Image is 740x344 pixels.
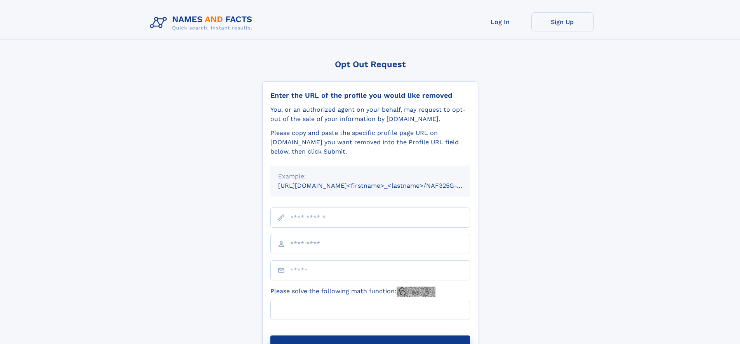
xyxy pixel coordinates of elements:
[270,105,470,124] div: You, or an authorized agent on your behalf, may request to opt-out of the sale of your informatio...
[262,59,478,69] div: Opt Out Request
[147,12,259,33] img: Logo Names and Facts
[270,128,470,156] div: Please copy and paste the specific profile page URL on [DOMAIN_NAME] you want removed into the Pr...
[278,182,485,189] small: [URL][DOMAIN_NAME]<firstname>_<lastname>/NAF325G-xxxxxxxx
[469,12,531,31] a: Log In
[270,287,435,297] label: Please solve the following math function:
[531,12,594,31] a: Sign Up
[270,91,470,100] div: Enter the URL of the profile you would like removed
[278,172,462,181] div: Example:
